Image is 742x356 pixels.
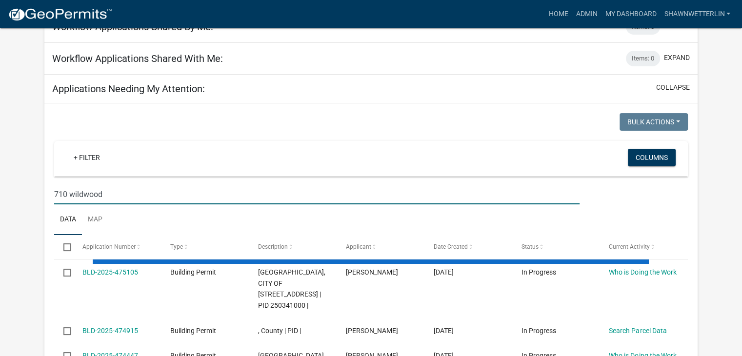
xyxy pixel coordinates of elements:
datatable-header-cell: Type [160,235,248,258]
span: 09/08/2025 [433,268,453,276]
button: collapse [656,82,690,93]
span: LA CRESCENT,CITY OF 315 MAIN ST W, Houston County | PID 250341000 | [258,268,325,309]
a: Map [82,204,108,236]
a: Data [54,204,82,236]
a: Admin [572,5,601,23]
a: Who is Doing the Work [609,268,676,276]
span: Building Permit [170,327,216,335]
span: 09/08/2025 [433,327,453,335]
div: Items: 0 [626,51,660,66]
datatable-header-cell: Date Created [424,235,512,258]
span: Description [258,243,288,250]
span: Date Created [433,243,467,250]
datatable-header-cell: Description [248,235,336,258]
button: expand [664,21,690,31]
a: + Filter [66,149,108,166]
span: Shawn Wetterlin [345,327,398,335]
a: BLD-2025-475105 [82,268,138,276]
a: Search Parcel Data [609,327,666,335]
span: Applicant [345,243,371,250]
input: Search for applications [54,184,580,204]
a: ShawnWetterlin [660,5,734,23]
span: Status [521,243,538,250]
datatable-header-cell: Current Activity [600,235,687,258]
span: Shawn Wetterlin [345,268,398,276]
a: BLD-2025-474915 [82,327,138,335]
span: , County | PID | [258,327,301,335]
datatable-header-cell: Select [54,235,73,258]
h5: Applications Needing My Attention: [52,83,205,95]
span: In Progress [521,268,556,276]
span: Type [170,243,183,250]
datatable-header-cell: Application Number [73,235,160,258]
datatable-header-cell: Status [512,235,600,258]
button: expand [664,53,690,63]
a: My Dashboard [601,5,660,23]
span: Application Number [82,243,136,250]
span: Current Activity [609,243,649,250]
button: Columns [628,149,676,166]
datatable-header-cell: Applicant [336,235,424,258]
h5: Workflow Applications Shared With Me: [52,53,223,64]
span: In Progress [521,327,556,335]
a: Home [544,5,572,23]
span: Building Permit [170,268,216,276]
button: Bulk Actions [620,113,688,131]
